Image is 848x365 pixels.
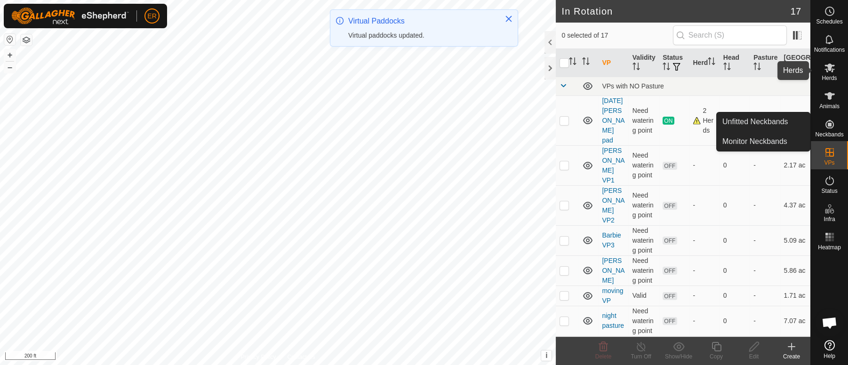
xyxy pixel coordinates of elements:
p-sorticon: Activate to sort [799,64,806,71]
p-sorticon: Activate to sort [723,64,731,71]
td: Need watering point [629,185,659,225]
span: i [545,351,547,359]
span: 0 selected of 17 [561,31,672,40]
a: Unfitted Neckbands [717,112,810,131]
div: Virtual paddocks updated. [348,31,495,40]
td: 0 [720,225,750,255]
div: - [693,200,715,210]
span: VPs [824,160,834,166]
button: + [4,49,16,61]
th: [GEOGRAPHIC_DATA] Area [780,49,810,77]
a: Contact Us [287,353,315,361]
span: Animals [819,103,840,109]
div: Open chat [816,309,844,337]
td: 0 [720,255,750,286]
div: - [693,316,715,326]
span: Schedules [816,19,842,24]
div: Copy [697,352,735,361]
span: Herds [822,75,837,81]
td: 0 [720,145,750,185]
td: 9.51 ac [780,95,810,145]
td: - [750,225,780,255]
img: Gallagher Logo [11,8,129,24]
span: Delete [595,353,612,360]
button: – [4,62,16,73]
div: - [693,291,715,301]
a: Privacy Policy [241,353,276,361]
div: Virtual Paddocks [348,16,495,27]
span: 17 [791,4,801,18]
a: Help [811,336,848,363]
td: 2.17 ac [780,145,810,185]
div: VPs with NO Pasture [602,82,807,90]
td: Need watering point [629,255,659,286]
span: Infra [824,216,835,222]
input: Search (S) [673,25,787,45]
p-sorticon: Activate to sort [569,59,576,66]
p-sorticon: Activate to sort [632,64,640,71]
span: OFF [663,267,677,275]
div: - [693,236,715,246]
span: Help [824,353,835,359]
td: Need watering point [629,306,659,336]
td: 5.09 ac [780,225,810,255]
p-sorticon: Activate to sort [582,59,590,66]
td: 1.71 ac [780,286,810,306]
span: OFF [663,292,677,300]
a: [DATE] [PERSON_NAME] pad [602,97,624,144]
td: Need watering point [629,225,659,255]
span: ER [147,11,156,21]
p-sorticon: Activate to sort [753,64,761,71]
span: OFF [663,162,677,170]
td: - [750,185,780,225]
span: Monitor Neckbands [722,136,787,147]
th: Pasture [750,49,780,77]
td: - [750,255,780,286]
div: Show/Hide [660,352,697,361]
span: Notifications [814,47,845,53]
a: [PERSON_NAME] VP1 [602,147,624,184]
span: OFF [663,237,677,245]
td: 7.07 ac [780,306,810,336]
button: Map Layers [21,34,32,46]
td: 5.86 ac [780,255,810,286]
div: 2 Herds [693,106,715,135]
span: Status [821,188,837,194]
span: Unfitted Neckbands [722,116,788,127]
div: - [693,266,715,276]
a: [PERSON_NAME] [602,257,624,284]
td: - [750,95,780,145]
span: Heatmap [818,245,841,250]
span: Neckbands [815,132,843,137]
a: moving VP [602,287,623,304]
p-sorticon: Activate to sort [663,64,670,71]
td: 0 [720,306,750,336]
div: - [693,160,715,170]
td: 0 [720,286,750,306]
th: Herd [689,49,719,77]
td: 0 [720,185,750,225]
div: Create [773,352,810,361]
span: OFF [663,202,677,210]
td: Valid [629,286,659,306]
button: i [541,350,552,361]
td: 4.37 ac [780,185,810,225]
div: Turn Off [622,352,660,361]
a: [PERSON_NAME] VP2 [602,187,624,224]
a: Monitor Neckbands [717,132,810,151]
span: ON [663,117,674,125]
span: OFF [663,317,677,325]
h2: In Rotation [561,6,790,17]
button: Close [502,12,515,25]
div: Edit [735,352,773,361]
td: 2 [720,95,750,145]
a: BarbieVP3 [602,231,621,249]
td: Need watering point [629,95,659,145]
th: Head [720,49,750,77]
td: - [750,306,780,336]
td: - [750,145,780,185]
a: night pasture [602,312,624,329]
td: - [750,286,780,306]
th: Status [659,49,689,77]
